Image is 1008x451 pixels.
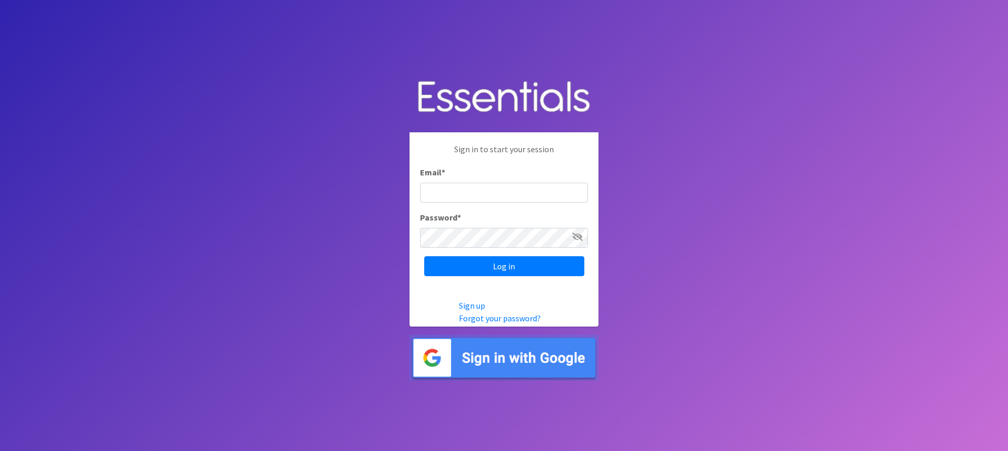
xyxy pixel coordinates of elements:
[409,70,598,124] img: Human Essentials
[420,143,588,166] p: Sign in to start your session
[420,211,461,224] label: Password
[459,300,485,311] a: Sign up
[457,212,461,223] abbr: required
[409,335,598,381] img: Sign in with Google
[459,313,541,323] a: Forgot your password?
[424,256,584,276] input: Log in
[442,167,445,177] abbr: required
[420,166,445,179] label: Email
